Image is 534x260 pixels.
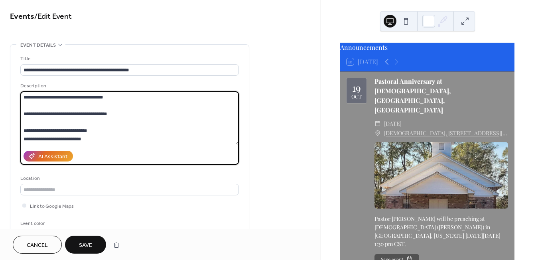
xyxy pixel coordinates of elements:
span: / Edit Event [34,9,72,24]
span: [DATE] [384,119,402,128]
div: Oct [351,94,362,99]
div: Event color [20,219,80,228]
span: Save [79,241,92,250]
div: Title [20,55,237,63]
div: ​ [374,128,381,138]
span: Event details [20,41,56,49]
button: Cancel [13,236,62,254]
div: 19 [352,83,361,93]
div: Pastoral Anniversary at [DEMOGRAPHIC_DATA], [GEOGRAPHIC_DATA], [GEOGRAPHIC_DATA] [374,77,508,115]
span: Link to Google Maps [30,202,74,211]
button: Save [65,236,106,254]
div: Announcements [340,43,514,52]
div: AI Assistant [38,153,67,161]
div: ​ [374,119,381,128]
button: AI Assistant [24,151,73,162]
a: [DEMOGRAPHIC_DATA], [STREET_ADDRESS][PERSON_NAME] [384,128,508,138]
a: Events [10,9,34,24]
span: Cancel [27,241,48,250]
div: Description [20,82,237,90]
div: Location [20,174,237,183]
div: Pastor [PERSON_NAME] will be preaching at [DEMOGRAPHIC_DATA] ([PERSON_NAME]) in [GEOGRAPHIC_DATA]... [374,215,508,248]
